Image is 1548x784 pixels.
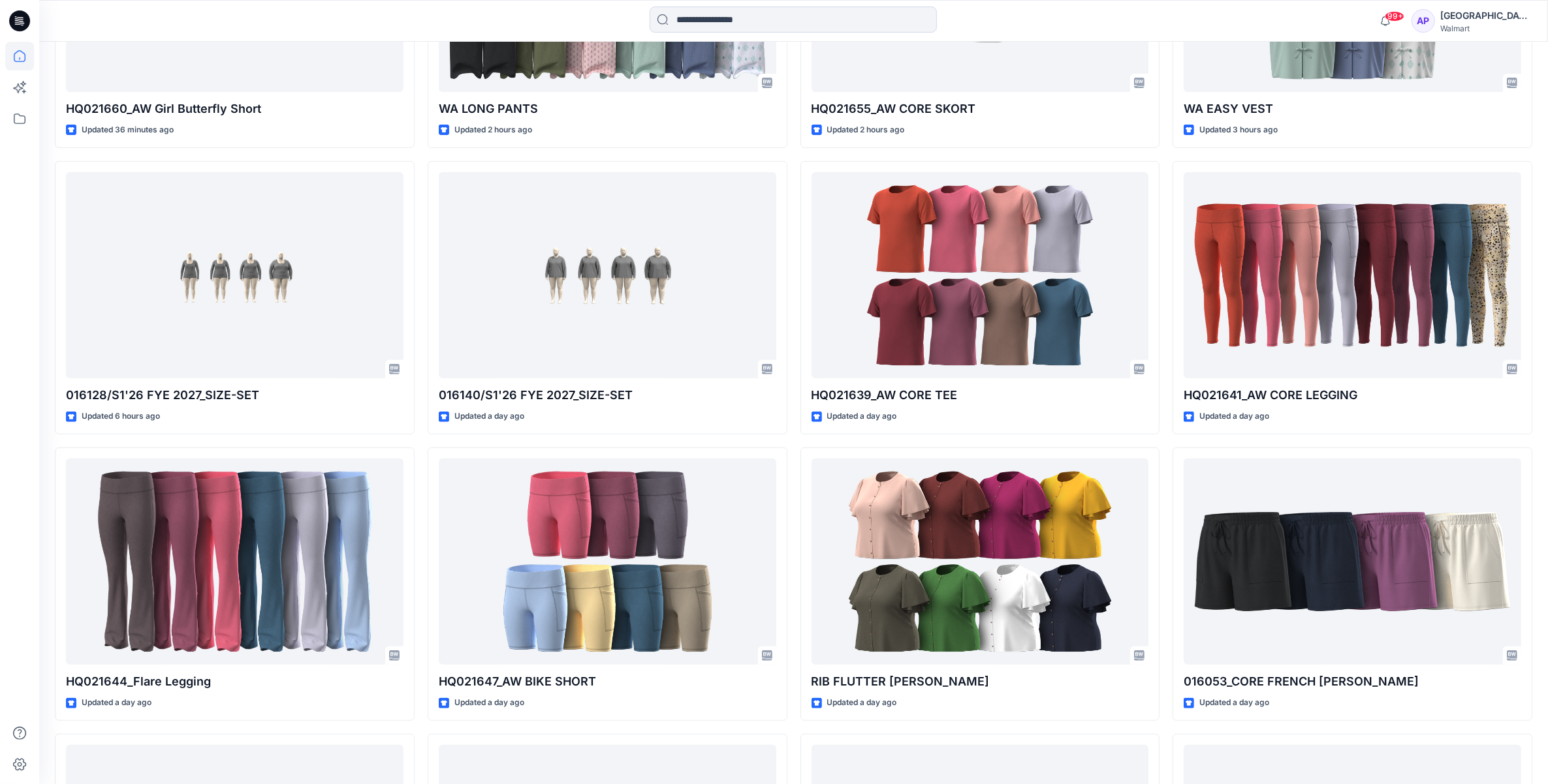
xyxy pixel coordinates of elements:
[1412,9,1435,33] div: AP
[454,410,524,423] p: Updated a day ago
[1199,410,1269,423] p: Updated a day ago
[1184,386,1521,404] p: HQ021641_AW CORE LEGGING
[827,696,897,710] p: Updated a day ago
[439,172,776,379] a: 016140/S1'26 FYE 2027_SIZE-SET
[66,459,403,665] a: HQ021644_Flare Legging
[439,672,776,691] p: HQ021647_AW BIKE SHORT
[439,100,776,118] p: WA LONG PANTS
[1184,100,1521,118] p: WA EASY VEST
[1199,123,1278,137] p: Updated 3 hours ago
[66,100,403,118] p: HQ021660_AW Girl Butterfly Short
[1184,459,1521,665] a: 016053_CORE FRENCH TERRY
[1184,672,1521,691] p: 016053_CORE FRENCH [PERSON_NAME]
[827,123,905,137] p: Updated 2 hours ago
[66,386,403,404] p: 016128/S1'26 FYE 2027_SIZE-SET
[1184,172,1521,379] a: HQ021641_AW CORE LEGGING
[66,172,403,379] a: 016128/S1'26 FYE 2027_SIZE-SET
[827,410,897,423] p: Updated a day ago
[812,459,1149,665] a: RIB FLUTTER HENLEY
[812,386,1149,404] p: HQ021639_AW CORE TEE
[439,386,776,404] p: 016140/S1'26 FYE 2027_SIZE-SET
[82,123,174,137] p: Updated 36 minutes ago
[82,410,160,423] p: Updated 6 hours ago
[454,123,532,137] p: Updated 2 hours ago
[1440,23,1532,33] div: Walmart
[66,672,403,691] p: HQ021644_Flare Legging
[1440,8,1532,23] div: [GEOGRAPHIC_DATA]
[454,696,524,710] p: Updated a day ago
[1385,11,1404,22] span: 99+
[1199,696,1269,710] p: Updated a day ago
[439,459,776,665] a: HQ021647_AW BIKE SHORT
[812,672,1149,691] p: RIB FLUTTER [PERSON_NAME]
[82,696,151,710] p: Updated a day ago
[812,172,1149,379] a: HQ021639_AW CORE TEE
[812,100,1149,118] p: HQ021655_AW CORE SKORT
